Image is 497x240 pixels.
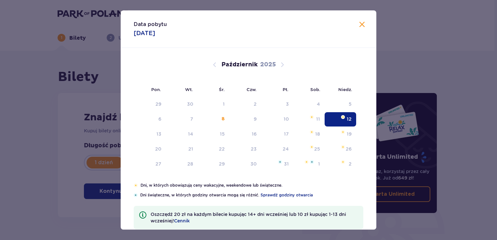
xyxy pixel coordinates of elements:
td: Data zaznaczona. niedziela, 12 października 2025 [325,112,356,127]
td: Data niedostępna. środa, 1 października 2025 [198,97,229,112]
div: 20 [155,146,161,152]
div: 22 [219,146,225,152]
p: Dni, w których obowiązują ceny wakacyjne, weekendowe lub świąteczne. [141,182,363,188]
div: 8 [222,116,225,122]
img: Pomarańczowa gwiazdka [341,145,345,149]
td: niedziela, 2 listopada 2025 [325,157,356,171]
div: 17 [284,131,289,137]
div: 28 [187,161,193,167]
td: poniedziałek, 27 października 2025 [134,157,166,171]
img: Pomarańczowa gwiazdka [341,115,345,119]
div: 18 [315,131,320,137]
div: 21 [188,146,193,152]
p: Dni świąteczne, w których godziny otwarcia mogą się różnić. [140,192,363,198]
div: 14 [188,131,193,137]
div: 16 [252,131,257,137]
small: Wt. [185,87,193,92]
div: 12 [347,116,352,122]
div: 15 [220,131,225,137]
img: Niebieska gwiazdka [134,193,138,197]
div: 2 [254,101,257,107]
img: Pomarańczowa gwiazdka [310,130,314,134]
td: Data niedostępna. czwartek, 2 października 2025 [229,97,262,112]
td: czwartek, 16 października 2025 [229,127,262,141]
div: 23 [251,146,257,152]
img: Niebieska gwiazdka [278,160,282,164]
button: Następny miesiąc [278,61,286,69]
img: Pomarańczowa gwiazdka [341,130,345,134]
div: 27 [155,161,161,167]
img: Pomarańczowa gwiazdka [310,115,314,119]
td: sobota, 25 października 2025 [293,142,325,156]
td: sobota, 1 listopada 2025 [293,157,325,171]
p: Oszczędź 20 zł na każdym bilecie kupując 14+ dni wcześniej lub 10 zł kupując 1-13 dni wcześniej! [151,211,358,224]
div: 1 [318,161,320,167]
td: Data niedostępna. poniedziałek, 29 września 2025 [134,97,166,112]
img: Pomarańczowa gwiazdka [134,183,138,187]
td: środa, 8 października 2025 [198,112,229,127]
td: piątek, 17 października 2025 [261,127,293,141]
div: 10 [284,116,289,122]
div: 31 [284,161,289,167]
td: Data niedostępna. wtorek, 30 września 2025 [166,97,198,112]
td: sobota, 18 października 2025 [293,127,325,141]
img: Pomarańczowa gwiazdka [304,160,309,164]
div: 2 [349,161,352,167]
div: 6 [158,116,161,122]
td: czwartek, 23 października 2025 [229,142,262,156]
div: 7 [190,116,193,122]
div: 25 [314,146,320,152]
p: Październik [222,61,258,69]
td: sobota, 11 października 2025 [293,112,325,127]
td: czwartek, 9 października 2025 [229,112,262,127]
td: wtorek, 21 października 2025 [166,142,198,156]
td: środa, 15 października 2025 [198,127,229,141]
p: 2025 [260,61,276,69]
div: 3 [286,101,289,107]
div: 5 [349,101,352,107]
a: Cennik [174,218,190,224]
td: środa, 29 października 2025 [198,157,229,171]
td: wtorek, 14 października 2025 [166,127,198,141]
td: Data niedostępna. niedziela, 5 października 2025 [325,97,356,112]
img: Pomarańczowa gwiazdka [341,160,345,164]
td: piątek, 24 października 2025 [261,142,293,156]
small: Niedz. [338,87,352,92]
div: 9 [254,116,257,122]
td: niedziela, 26 października 2025 [325,142,356,156]
a: Sprawdź godziny otwarcia [261,192,313,198]
div: 4 [317,101,320,107]
div: 30 [250,161,257,167]
td: niedziela, 19 października 2025 [325,127,356,141]
td: poniedziałek, 13 października 2025 [134,127,166,141]
div: 11 [316,116,320,122]
td: Data niedostępna. sobota, 4 października 2025 [293,97,325,112]
td: piątek, 10 października 2025 [261,112,293,127]
p: Data pobytu [134,21,167,28]
div: 1 [223,101,225,107]
small: Śr. [219,87,225,92]
div: 29 [155,101,161,107]
div: 26 [346,146,352,152]
small: Sob. [310,87,320,92]
small: Pon. [151,87,161,92]
td: piątek, 31 października 2025 [261,157,293,171]
small: Pt. [283,87,289,92]
div: 24 [283,146,289,152]
p: [DATE] [134,29,155,37]
td: poniedziałek, 20 października 2025 [134,142,166,156]
button: Poprzedni miesiąc [211,61,219,69]
td: Data niedostępna. poniedziałek, 6 października 2025 [134,112,166,127]
img: Pomarańczowa gwiazdka [310,145,314,149]
td: środa, 22 października 2025 [198,142,229,156]
img: Niebieska gwiazdka [310,160,314,164]
td: wtorek, 28 października 2025 [166,157,198,171]
button: Zamknij [358,21,366,29]
div: 30 [187,101,193,107]
div: 13 [156,131,161,137]
td: Data niedostępna. wtorek, 7 października 2025 [166,112,198,127]
div: 29 [219,161,225,167]
td: Data niedostępna. piątek, 3 października 2025 [261,97,293,112]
